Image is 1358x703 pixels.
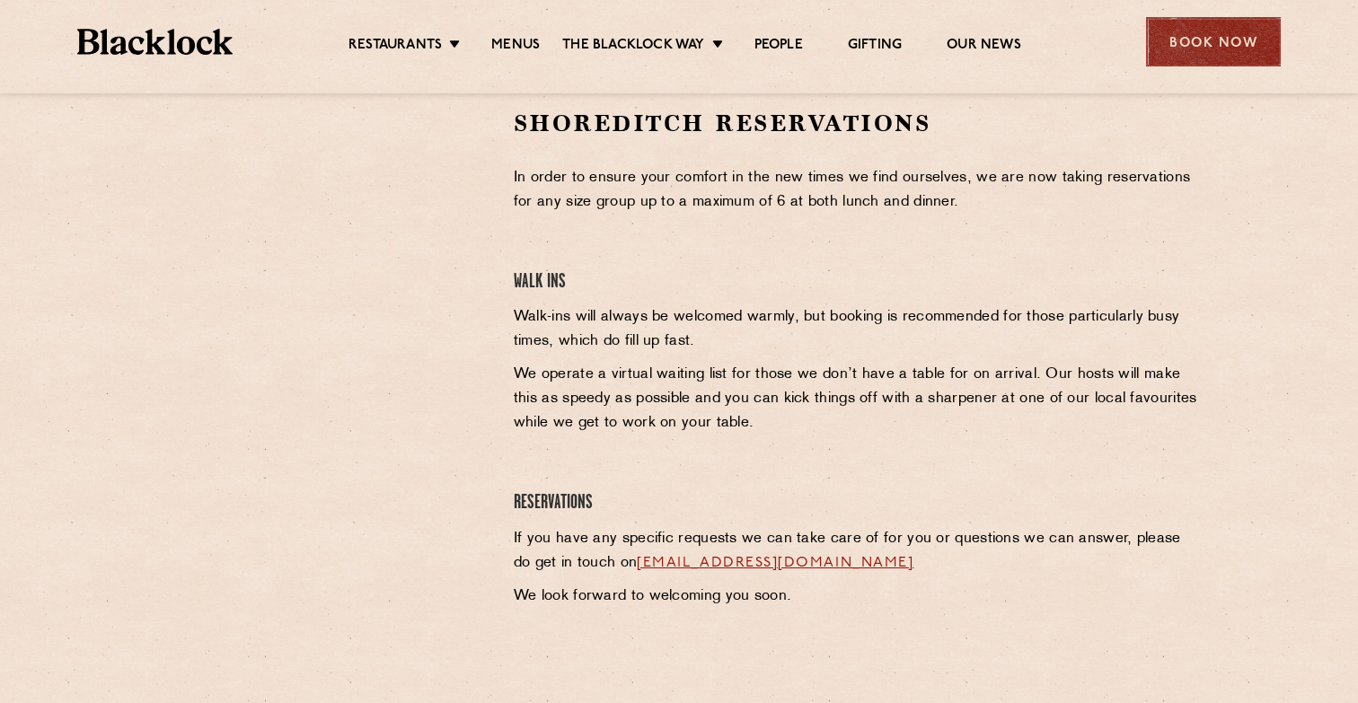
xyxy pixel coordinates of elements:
a: Menus [491,37,540,57]
a: Gifting [848,37,902,57]
a: The Blacklock Way [562,37,704,57]
p: In order to ensure your comfort in the new times we find ourselves, we are now taking reservation... [514,166,1203,215]
a: Restaurants [348,37,442,57]
h4: Walk Ins [514,270,1203,294]
p: We operate a virtual waiting list for those we don’t have a table for on arrival. Our hosts will ... [514,363,1203,435]
p: Walk-ins will always be welcomed warmly, but booking is recommended for those particularly busy t... [514,305,1203,354]
a: Our News [947,37,1021,57]
img: BL_Textured_Logo-footer-cropped.svg [77,29,233,55]
h4: Reservations [514,491,1203,515]
iframe: OpenTable make booking widget [221,108,422,378]
p: If you have any specific requests we can take care of for you or questions we can answer, please ... [514,527,1203,576]
a: [EMAIL_ADDRESS][DOMAIN_NAME] [637,556,913,570]
p: We look forward to welcoming you soon. [514,584,1203,609]
h2: Shoreditch Reservations [514,108,1203,139]
div: Book Now [1146,17,1281,66]
a: People [754,37,803,57]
